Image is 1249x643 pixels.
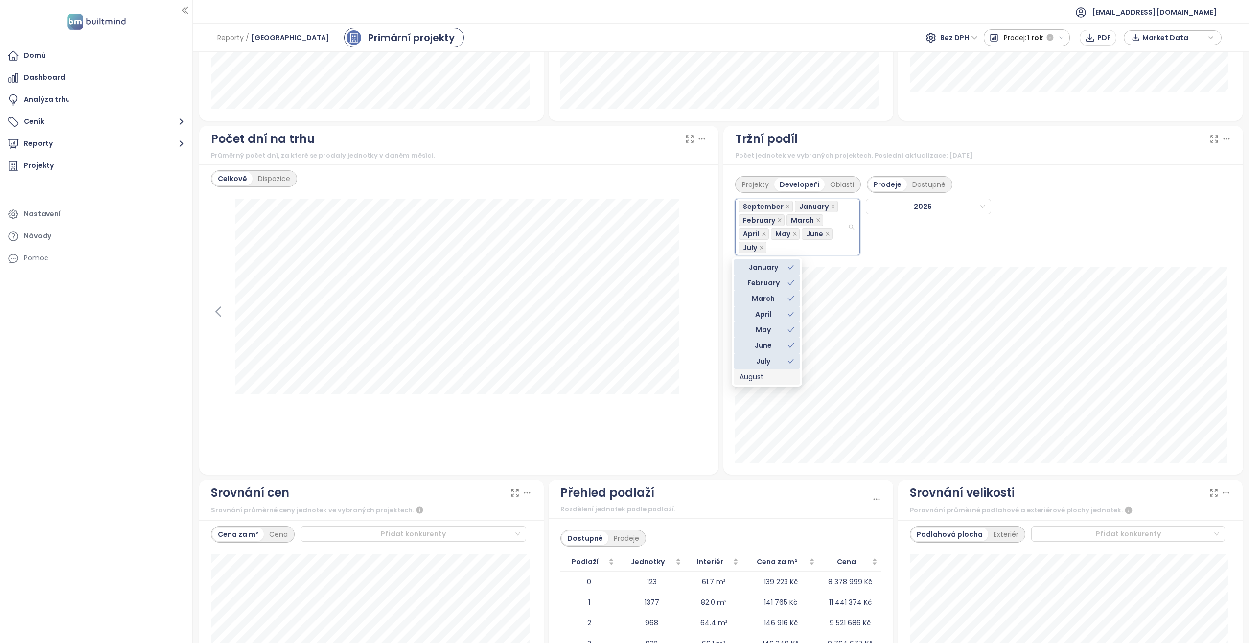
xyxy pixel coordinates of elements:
[24,160,54,172] div: Projekty
[988,528,1024,541] div: Exteriér
[211,130,315,148] div: Počet dní na trhu
[787,326,794,333] span: check
[212,528,264,541] div: Cena za m²
[819,613,881,633] td: 9 521 686 Kč
[685,572,742,592] td: 61.7 m²
[739,242,766,253] span: July
[1129,30,1216,45] div: button
[689,556,731,567] span: Interiér
[212,172,253,185] div: Celkově
[560,572,618,592] td: 0
[211,505,532,516] div: Srovnání průměrné ceny jednotek ve vybraných projektech.
[775,229,790,239] span: May
[802,228,833,240] span: June
[787,279,794,286] span: check
[740,262,787,273] div: January
[560,483,654,502] div: Přehled podlaží
[795,201,838,212] span: January
[24,93,70,106] div: Analýza trhu
[787,342,794,349] span: check
[64,12,129,32] img: logo
[211,483,289,502] div: Srovnání cen
[777,218,782,223] span: close
[618,613,685,633] td: 968
[740,309,787,320] div: April
[823,556,870,567] span: Cena
[734,369,800,385] div: August
[5,112,187,132] button: Ceník
[564,556,606,567] span: Podlaží
[24,71,65,84] div: Dashboard
[734,306,800,322] div: April
[762,231,766,236] span: close
[685,613,742,633] td: 64.4 m²
[562,531,608,545] div: Dostupné
[734,259,800,275] div: January
[742,552,819,572] th: Cena za m²
[799,201,829,212] span: January
[608,531,645,545] div: Prodeje
[739,228,769,240] span: April
[5,249,187,268] div: Pomoc
[5,90,187,110] a: Analýza trhu
[774,178,825,191] div: Developeři
[743,215,775,226] span: February
[740,340,787,351] div: June
[211,151,707,161] div: Průměrný počet dní, za které se prodaly jednotky v daném měsíci.
[786,214,823,226] span: March
[743,242,757,253] span: July
[618,592,685,613] td: 1377
[771,228,800,240] span: May
[910,505,1231,516] div: Porovnání průměrné podlahové a exteriérové plochy jednotek.
[734,338,800,353] div: June
[746,556,807,567] span: Cena za m²
[5,46,187,66] a: Domů
[819,552,881,572] th: Cena
[5,205,187,224] a: Nastavení
[344,28,464,47] a: primary
[560,613,618,633] td: 2
[742,613,819,633] td: 146 916 Kč
[368,30,455,45] div: Primární projekty
[622,556,673,567] span: Jednotky
[1004,29,1026,46] span: Prodej:
[560,505,872,514] div: Rozdělení jednotek podle podlaží.
[5,156,187,176] a: Projekty
[246,29,249,46] span: /
[24,252,48,264] div: Pomoc
[24,208,61,220] div: Nastavení
[5,134,187,154] button: Reporty
[740,324,787,335] div: May
[5,68,187,88] a: Dashboard
[868,178,907,191] div: Prodeje
[560,552,618,572] th: Podlaží
[24,49,46,62] div: Domů
[560,592,618,613] td: 1
[739,214,785,226] span: February
[743,201,784,212] span: September
[740,371,794,382] div: August
[685,552,742,572] th: Interiér
[911,528,988,541] div: Podlahová plocha
[251,29,329,46] span: [GEOGRAPHIC_DATA]
[1142,30,1205,45] span: Market Data
[743,229,760,239] span: April
[734,291,800,306] div: March
[786,204,790,209] span: close
[1027,29,1043,46] span: 1 rok
[735,151,1231,161] div: Počet jednotek ve vybraných projektech. Poslední aktualizace: [DATE]
[735,130,798,148] div: Tržní podíl
[825,231,830,236] span: close
[759,245,764,250] span: close
[685,592,742,613] td: 82.0 m²
[1097,32,1111,43] span: PDF
[24,230,51,242] div: Návody
[1092,0,1217,24] span: [EMAIL_ADDRESS][DOMAIN_NAME]
[819,572,881,592] td: 8 378 999 Kč
[740,356,787,367] div: July
[984,29,1070,46] button: Prodej:1 rok
[869,199,985,214] span: 2025
[740,277,787,288] div: February
[816,218,821,223] span: close
[825,178,859,191] div: Oblasti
